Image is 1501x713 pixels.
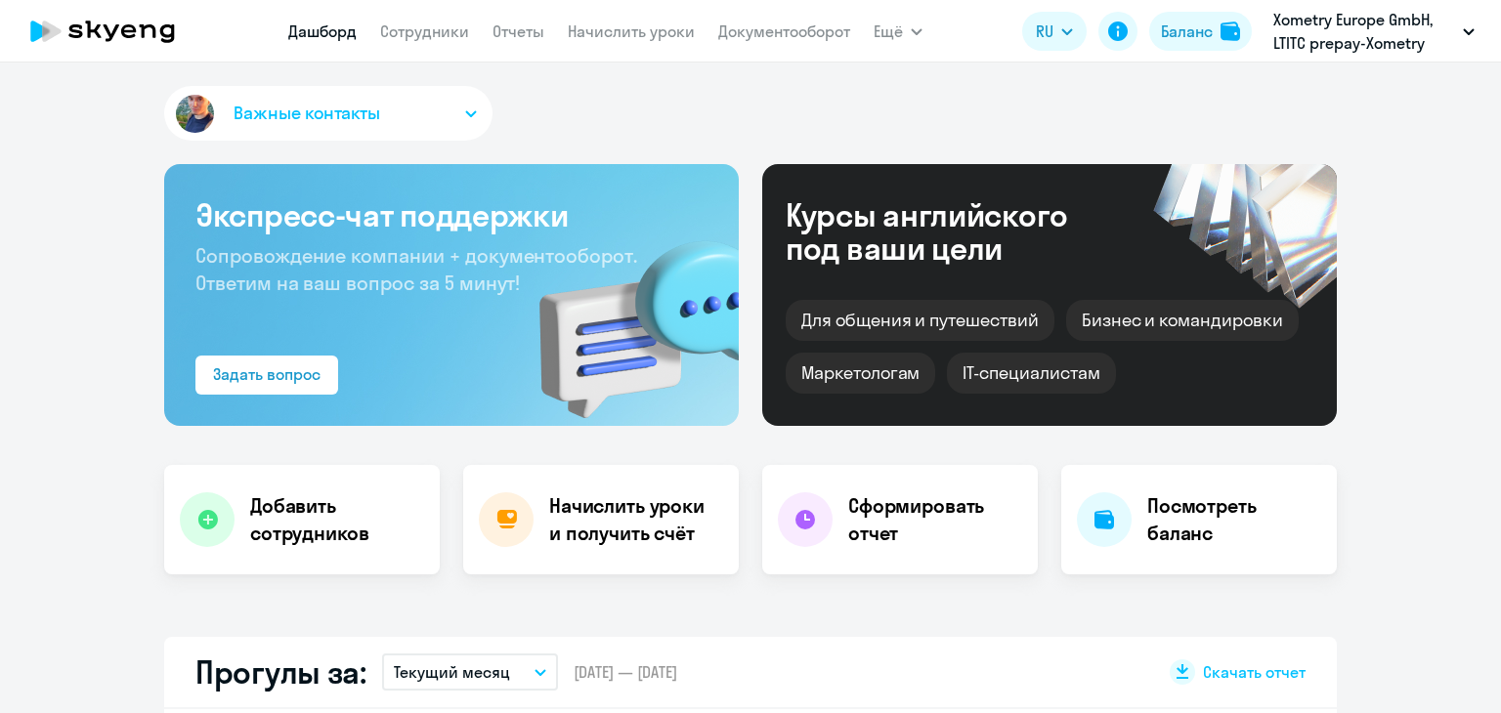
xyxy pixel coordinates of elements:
p: Xometry Europe GmbH, LTITC prepay-Xometry Europe GmbH_Основной [1273,8,1455,55]
span: Ещё [874,20,903,43]
h3: Экспресс-чат поддержки [195,195,708,234]
span: Важные контакты [234,101,380,126]
a: Документооборот [718,21,850,41]
span: [DATE] — [DATE] [574,661,677,683]
span: Сопровождение компании + документооборот. Ответим на ваш вопрос за 5 минут! [195,243,637,295]
div: Бизнес и командировки [1066,300,1299,341]
button: Текущий месяц [382,653,558,691]
a: Сотрудники [380,21,469,41]
a: Начислить уроки [568,21,695,41]
h2: Прогулы за: [195,652,366,692]
h4: Сформировать отчет [848,492,1022,547]
span: Скачать отчет [1203,661,1306,683]
a: Дашборд [288,21,357,41]
div: Маркетологам [786,353,935,394]
button: Задать вопрос [195,356,338,395]
h4: Посмотреть баланс [1147,492,1321,547]
button: RU [1022,12,1087,51]
a: Отчеты [493,21,544,41]
img: balance [1221,21,1240,41]
div: Задать вопрос [213,362,321,386]
div: Для общения и путешествий [786,300,1054,341]
img: avatar [172,91,218,137]
div: IT-специалистам [947,353,1115,394]
h4: Добавить сотрудников [250,492,424,547]
span: RU [1036,20,1053,43]
button: Важные контакты [164,86,493,141]
img: bg-img [511,206,739,426]
p: Текущий месяц [394,660,510,684]
div: Баланс [1161,20,1213,43]
button: Xometry Europe GmbH, LTITC prepay-Xometry Europe GmbH_Основной [1264,8,1484,55]
button: Балансbalance [1149,12,1252,51]
h4: Начислить уроки и получить счёт [549,492,719,547]
button: Ещё [874,12,922,51]
div: Курсы английского под ваши цели [786,198,1120,265]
